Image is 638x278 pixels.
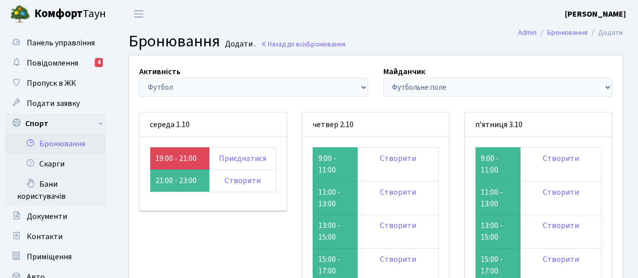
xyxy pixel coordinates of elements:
a: Приєднатися [219,153,266,164]
td: 9:00 - 11:00 [476,147,520,181]
a: Пропуск в ЖК [5,73,106,93]
a: Бронювання [5,134,106,154]
a: Створити [380,153,416,164]
a: Спорт [5,114,106,134]
a: Скарги [5,154,106,174]
td: 13:00 - 15:00 [313,215,358,249]
span: Таун [34,6,106,23]
a: Створити [543,254,579,265]
a: Панель управління [5,33,106,53]
span: Бронювання [129,30,220,53]
small: Додати . [223,39,256,49]
a: 19:00 - 21:00 [155,153,197,164]
td: 13:00 - 15:00 [476,215,520,249]
a: Документи [5,206,106,227]
a: Створити [380,254,416,265]
img: logo.png [10,4,30,24]
li: Додати [588,27,623,38]
nav: breadcrumb [503,22,638,43]
b: Комфорт [34,6,83,22]
div: середа 1.10 [140,113,286,137]
a: Створити [543,153,579,164]
a: Контакти [5,227,106,247]
a: Повідомлення4 [5,53,106,73]
div: п’ятниця 3.10 [465,113,612,137]
span: Приміщення [27,251,72,262]
span: Подати заявку [27,98,80,109]
td: 11:00 - 13:00 [476,181,520,215]
a: [PERSON_NAME] [565,8,626,20]
div: четвер 2.10 [303,113,449,137]
span: Панель управління [27,37,95,48]
button: Переключити навігацію [126,6,151,22]
a: Створити [380,187,416,198]
a: Приміщення [5,247,106,267]
a: Створити [380,220,416,231]
a: Admin [518,27,537,38]
span: Пропуск в ЖК [27,78,76,89]
label: Активність [139,66,181,78]
a: Створити [543,220,579,231]
a: Створити [224,175,261,186]
span: Документи [27,211,67,222]
b: [PERSON_NAME] [565,9,626,20]
a: Бани користувачів [5,174,106,206]
a: Створити [543,187,579,198]
label: Майданчик [383,66,425,78]
span: Контакти [27,231,63,242]
span: Бронювання [307,39,345,49]
a: Бронювання [547,27,588,38]
td: 11:00 - 13:00 [313,181,358,215]
div: 4 [95,58,103,67]
a: Назад до всіхБронювання [261,39,345,49]
td: 9:00 - 11:00 [313,147,358,181]
a: Подати заявку [5,93,106,114]
span: Повідомлення [27,58,78,69]
td: 21:00 - 23:00 [150,170,210,192]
